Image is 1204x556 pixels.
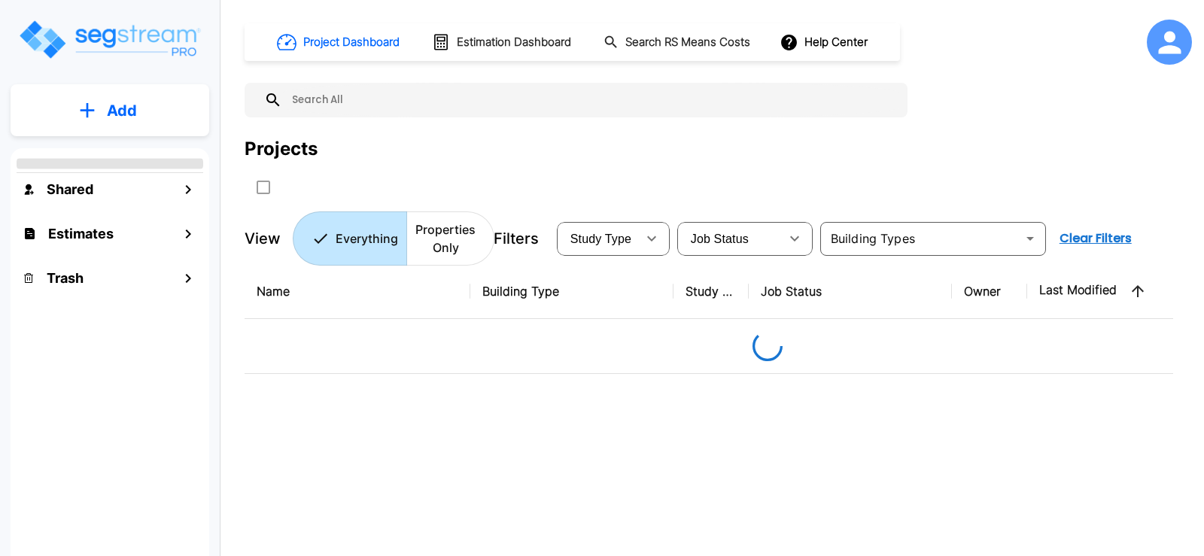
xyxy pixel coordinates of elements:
button: Add [11,89,209,132]
h1: Estimation Dashboard [457,34,571,51]
img: Logo [17,18,202,61]
h1: Trash [47,268,84,288]
button: SelectAll [248,172,278,202]
input: Search All [282,83,900,117]
th: Owner [952,264,1027,319]
h1: Estimates [48,223,114,244]
button: Clear Filters [1053,223,1138,254]
p: Properties Only [415,220,476,257]
div: Platform [293,211,494,266]
h1: Search RS Means Costs [625,34,750,51]
span: Job Status [691,232,749,245]
th: Name [245,264,470,319]
p: Everything [336,229,398,248]
p: Filters [494,227,539,250]
th: Last Modified [1027,264,1193,319]
button: Search RS Means Costs [597,28,759,57]
h1: Project Dashboard [303,34,400,51]
h1: Shared [47,179,93,199]
button: Properties Only [406,211,494,266]
button: Everything [293,211,407,266]
div: Projects [245,135,318,163]
button: Help Center [777,28,874,56]
input: Building Types [825,228,1017,249]
button: Open [1020,228,1041,249]
div: Select [560,217,637,260]
th: Building Type [470,264,673,319]
th: Job Status [749,264,952,319]
span: Study Type [570,232,631,245]
p: Add [107,99,137,122]
div: Select [680,217,780,260]
th: Study Type [673,264,749,319]
button: Project Dashboard [271,26,408,59]
p: View [245,227,281,250]
button: Estimation Dashboard [426,26,579,58]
